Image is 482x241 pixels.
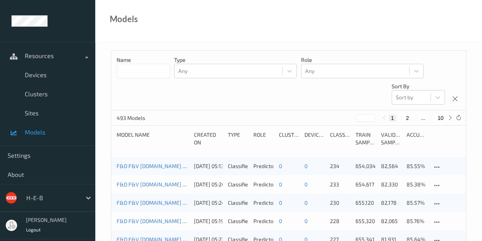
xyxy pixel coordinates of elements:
div: Created On [194,131,223,146]
p: 654,617 [355,181,376,188]
div: Type [228,131,248,146]
div: Train Samples [355,131,376,146]
a: 0 [304,199,307,206]
a: 0 [304,181,307,188]
button: ... [419,115,428,121]
div: clusters [279,131,299,146]
div: Predictor [253,162,274,170]
div: [DATE] 05:20:38 [194,181,223,188]
p: Role [301,56,424,64]
p: 228 [330,217,350,225]
p: 655,320 [355,217,376,225]
a: 0 [279,199,282,206]
div: Predictor [253,217,274,225]
a: F&D F&V [DOMAIN_NAME] (Daily) [DATE] 16:30 [DATE] 16:30 Auto Save [117,199,286,206]
p: 655,120 [355,199,376,207]
div: Classes [330,131,350,146]
a: 0 [304,163,307,169]
button: 1 [389,115,396,121]
div: Role [253,131,274,146]
a: 0 [304,218,307,224]
a: F&D F&V [DOMAIN_NAME] (Daily) [DATE] 16:30 [DATE] 16:30 Auto Save [117,181,286,188]
p: Name [117,56,170,64]
div: Classifier [228,162,248,170]
p: 85.55% [407,162,427,170]
p: Sort by [392,82,445,90]
a: 0 [279,218,282,224]
a: F&D F&V [DOMAIN_NAME] (Daily) [DATE] 16:30 [DATE] 16:30 Auto Save [117,218,286,224]
p: Type [174,56,297,64]
p: 234 [330,162,350,170]
div: [DATE] 05:19:08 [194,217,223,225]
p: 82,065 [381,217,401,225]
p: 85.38% [407,181,427,188]
div: Predictor [253,181,274,188]
div: Models [110,15,138,23]
p: 82,330 [381,181,401,188]
p: 654,034 [355,162,376,170]
a: 0 [279,181,282,188]
div: Accuracy [407,131,427,146]
p: 82,564 [381,162,401,170]
div: [DATE] 05:13:40 [194,162,223,170]
p: 85.57% [407,199,427,207]
p: 82,178 [381,199,401,207]
div: Validation Samples [381,131,401,146]
a: F&D F&V [DOMAIN_NAME] (Daily) [DATE] 16:30 [DATE] 16:30 Auto Save [117,163,286,169]
p: 85.76% [407,217,427,225]
div: Classifier [228,181,248,188]
div: [DATE] 05:24:38 [194,199,223,207]
p: 233 [330,181,350,188]
div: devices [304,131,325,146]
div: Classifier [228,217,248,225]
div: Model Name [117,131,189,146]
div: Classifier [228,199,248,207]
button: 2 [404,115,411,121]
button: 10 [435,115,446,121]
p: 230 [330,199,350,207]
p: 493 Models [117,114,174,122]
div: Predictor [253,199,274,207]
a: 0 [279,163,282,169]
